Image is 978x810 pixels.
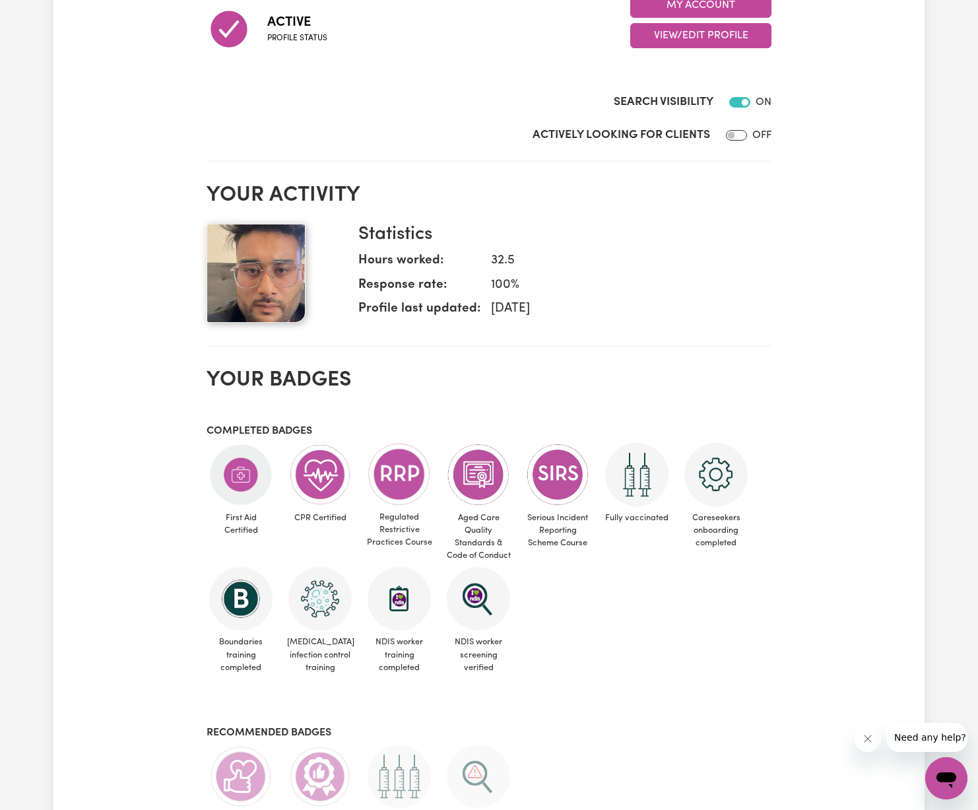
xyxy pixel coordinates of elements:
img: CS Academy: Serious Incident Reporting Scheme course completed [526,443,589,506]
h3: Recommended badges [207,727,771,739]
dt: Hours worked: [358,252,480,276]
dt: Profile last updated: [358,300,480,324]
img: Your profile picture [207,224,306,323]
span: OFF [752,130,771,141]
img: CS Academy: Careseekers Onboarding course completed [684,443,748,506]
span: Careseekers onboarding completed [682,506,750,555]
span: CPR Certified [286,506,354,529]
h3: Completed badges [207,425,771,438]
span: Serious Incident Reporting Scheme Course [523,506,592,555]
span: First Aid Certified [207,506,275,542]
dd: [DATE] [480,300,761,319]
iframe: Message from company [886,723,967,752]
img: CS Academy: Boundaries in care and support work course completed [209,567,273,630]
img: CS Academy: Identify & Respond to Abuse & Neglect in Aged & Disability course completed [447,745,510,808]
dd: 100 % [480,276,761,295]
img: Care and support worker has completed CPR Certification [288,443,352,506]
h2: Your activity [207,183,771,208]
span: Fully vaccinated [603,506,671,529]
span: [MEDICAL_DATA] infection control training [286,630,354,679]
label: Search Visibility [614,94,713,111]
span: Profile status [267,32,327,44]
img: CS Academy: COVID-19 Infection Control Training course completed [288,567,352,630]
h2: Your badges [207,368,771,393]
img: CS Academy: Regulated Restrictive Practices course completed [368,443,431,506]
img: CS Academy: Introduction to NDIS Worker Training course completed [368,567,431,630]
span: NDIS worker screening verified [444,630,513,679]
dt: Response rate: [358,276,480,300]
span: NDIS worker training completed [365,630,434,679]
img: CS Academy: Aged Care Quality Standards & Code of Conduct course completed [447,443,510,506]
span: Active [267,13,327,32]
span: ON [756,97,771,108]
img: Care and support worker has completed First Aid Certification [209,443,273,506]
iframe: Close message [855,726,881,752]
span: Regulated Restrictive Practices Course [365,506,434,555]
img: Care and support worker has received booster dose of COVID-19 vaccination [368,745,431,808]
label: Actively Looking for Clients [533,127,710,144]
span: Aged Care Quality Standards & Code of Conduct [444,506,513,568]
h3: Statistics [358,224,761,246]
button: View/Edit Profile [630,23,771,48]
iframe: Button to launch messaging window [925,757,967,799]
dd: 32.5 [480,252,761,271]
img: Care and support worker has received 2 doses of COVID-19 vaccine [605,443,668,506]
img: Care worker is recommended by Careseekers [209,745,273,808]
span: Boundaries training completed [207,630,275,679]
img: Care worker is most reliable worker [288,745,352,808]
img: NDIS Worker Screening Verified [447,567,510,630]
